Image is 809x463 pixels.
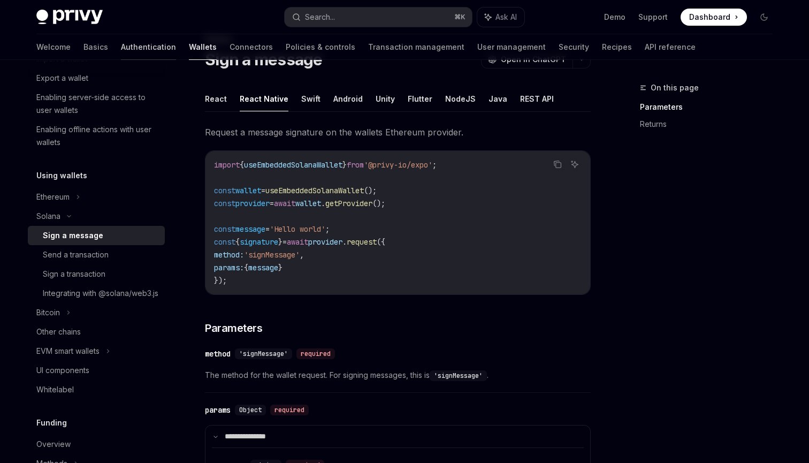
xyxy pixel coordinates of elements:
[372,199,385,208] span: ();
[28,226,165,245] a: Sign a message
[28,322,165,341] a: Other chains
[645,34,696,60] a: API reference
[205,348,231,359] div: method
[36,10,103,25] img: dark logo
[36,364,89,377] div: UI components
[602,34,632,60] a: Recipes
[432,160,437,170] span: ;
[477,7,524,27] button: Ask AI
[296,348,335,359] div: required
[305,11,335,24] div: Search...
[214,186,235,195] span: const
[214,224,235,234] span: const
[270,224,325,234] span: 'Hello world'
[274,199,295,208] span: await
[36,210,60,223] div: Solana
[342,160,347,170] span: }
[368,34,464,60] a: Transaction management
[270,199,274,208] span: =
[28,69,165,88] a: Export a wallet
[248,263,278,272] span: message
[28,120,165,152] a: Enabling offline actions with user wallets
[342,237,347,247] span: .
[230,34,273,60] a: Connectors
[235,186,261,195] span: wallet
[295,199,321,208] span: wallet
[214,160,240,170] span: import
[240,237,278,247] span: signature
[333,86,363,111] button: Android
[36,325,81,338] div: Other chains
[205,321,262,336] span: Parameters
[489,86,507,111] button: Java
[121,34,176,60] a: Authentication
[239,406,262,414] span: Object
[321,199,325,208] span: .
[347,160,364,170] span: from
[43,248,109,261] div: Send a transaction
[377,237,385,247] span: ({
[640,116,781,133] a: Returns
[28,245,165,264] a: Send a transaction
[28,435,165,454] a: Overview
[28,284,165,303] a: Integrating with @solana/web3.js
[235,237,240,247] span: {
[36,438,71,451] div: Overview
[408,86,432,111] button: Flutter
[36,345,100,358] div: EVM smart wallets
[28,264,165,284] a: Sign a transaction
[477,34,546,60] a: User management
[205,405,231,415] div: params
[43,268,105,280] div: Sign a transaction
[278,263,283,272] span: }
[559,34,589,60] a: Security
[495,12,517,22] span: Ask AI
[205,125,591,140] span: Request a message signature on the wallets Ethereum provider.
[28,361,165,380] a: UI components
[347,237,377,247] span: request
[36,72,88,85] div: Export a wallet
[755,9,773,26] button: Toggle dark mode
[205,86,227,111] button: React
[283,237,287,247] span: =
[308,237,342,247] span: provider
[689,12,730,22] span: Dashboard
[214,199,235,208] span: const
[265,224,270,234] span: =
[604,12,625,22] a: Demo
[36,123,158,149] div: Enabling offline actions with user wallets
[36,34,71,60] a: Welcome
[300,250,304,260] span: ,
[430,370,487,381] code: 'signMessage'
[640,98,781,116] a: Parameters
[287,237,308,247] span: await
[36,91,158,117] div: Enabling server-side access to user wallets
[261,186,265,195] span: =
[239,350,288,358] span: 'signMessage'
[189,34,217,60] a: Wallets
[681,9,747,26] a: Dashboard
[36,191,70,203] div: Ethereum
[651,81,699,94] span: On this page
[325,199,372,208] span: getProvider
[36,306,60,319] div: Bitcoin
[445,86,476,111] button: NodeJS
[214,276,227,285] span: });
[36,383,74,396] div: Whitelabel
[28,380,165,399] a: Whitelabel
[83,34,108,60] a: Basics
[270,405,309,415] div: required
[43,229,103,242] div: Sign a message
[638,12,668,22] a: Support
[364,186,377,195] span: ();
[301,86,320,111] button: Swift
[240,160,244,170] span: {
[286,34,355,60] a: Policies & controls
[285,7,472,27] button: Search...⌘K
[235,224,265,234] span: message
[325,224,330,234] span: ;
[235,199,270,208] span: provider
[520,86,554,111] button: REST API
[205,369,591,382] span: The method for the wallet request. For signing messages, this is .
[244,263,248,272] span: {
